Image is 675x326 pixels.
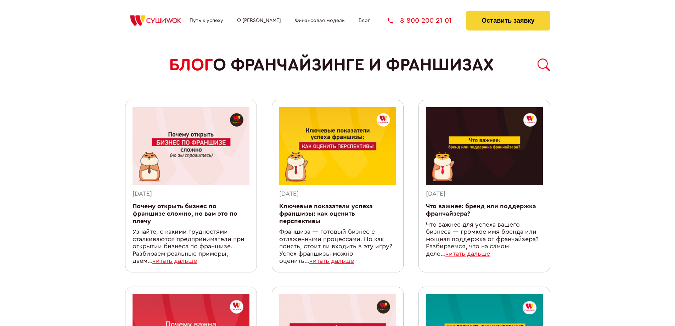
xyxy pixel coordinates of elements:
a: Блог [359,18,370,23]
a: О [PERSON_NAME] [237,18,281,23]
a: Почему открыть бизнес по франшизе сложно, но вам это по плечу [133,203,237,224]
div: Франшиза — готовый бизнес с отлаженными процессами. Но как понять, стоит ли входить в эту игру? У... [279,228,396,265]
a: Ключевые показатели успеха франшизы: как оценить перспективы [279,203,373,224]
div: Что важнее для успеха вашего бизнеса — громкое имя бренда или мощная поддержка от франчайзера? Ра... [426,221,543,258]
div: [DATE] [279,190,396,198]
span: БЛОГ [169,55,213,75]
a: Путь к успеху [190,18,223,23]
span: о франчайзинге и франшизах [213,55,494,75]
a: 8 800 200 21 01 [388,17,452,24]
a: читать дальше [152,258,197,264]
a: читать дальше [445,251,490,257]
div: Узнайте, с какими трудностями сталкиваются предприниматели при открытии бизнеса по франшизе. Разб... [133,228,249,265]
a: Что важнее: бренд или поддержка франчайзера? [426,203,536,217]
span: 8 800 200 21 01 [400,17,452,24]
div: [DATE] [133,190,249,198]
a: Финансовая модель [295,18,345,23]
div: [DATE] [426,190,543,198]
a: читать дальше [309,258,354,264]
button: Оставить заявку [466,11,550,31]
